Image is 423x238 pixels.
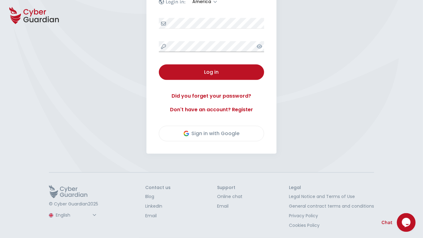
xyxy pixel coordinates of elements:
a: Email [145,213,171,219]
a: Blog [145,193,171,200]
a: Email [217,203,242,209]
div: Log in [164,68,259,76]
h3: Legal [289,185,374,191]
a: Privacy Policy [289,213,374,219]
div: Sign in with Google [184,130,240,137]
a: LinkedIn [145,203,171,209]
a: Cookies Policy [289,222,374,229]
a: Legal Notice and Terms of Use [289,193,374,200]
h3: Support [217,185,242,191]
h3: Contact us [145,185,171,191]
img: region-logo [49,213,53,218]
span: Chat [382,219,392,226]
a: Did you forget your password? [159,92,264,100]
button: Log in [159,64,264,80]
a: General contract terms and conditions [289,203,374,209]
a: Don't have an account? Register [159,106,264,113]
a: Online chat [217,193,242,200]
iframe: chat widget [397,213,417,232]
button: Sign in with Google [159,126,264,141]
p: © Cyber Guardian 2025 [49,201,99,207]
